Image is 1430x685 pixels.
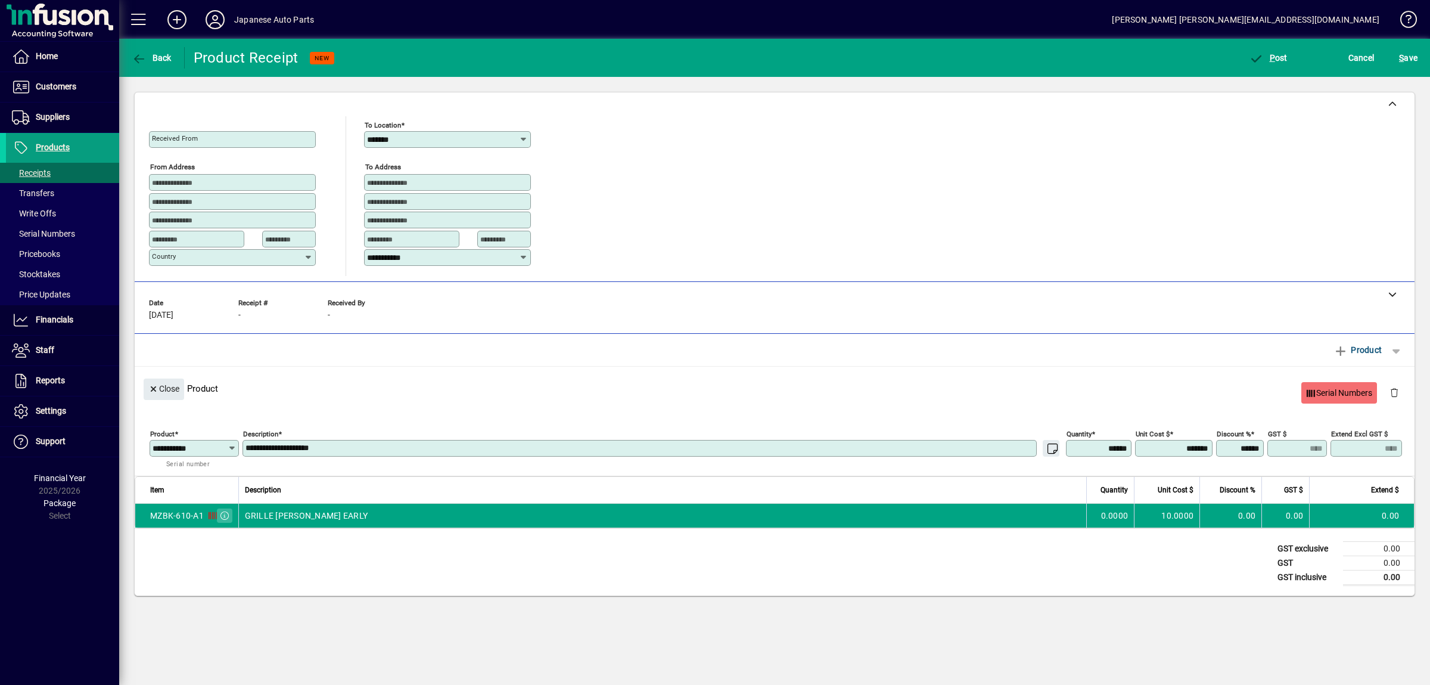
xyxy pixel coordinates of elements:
span: Products [36,142,70,152]
span: Support [36,436,66,446]
button: Product [1328,339,1388,361]
button: Cancel [1345,47,1378,69]
a: Write Offs [6,203,119,224]
span: Back [132,53,172,63]
td: GRILLE [PERSON_NAME] EARLY [238,504,1087,528]
span: Product [1333,340,1382,359]
span: Close [148,379,179,399]
mat-label: Country [152,252,176,261]
div: Japanese Auto Parts [234,10,314,29]
mat-label: Received From [152,134,198,142]
a: Stocktakes [6,264,119,284]
a: Support [6,427,119,457]
a: Staff [6,336,119,365]
a: Reports [6,366,119,396]
span: Cancel [1348,48,1375,67]
mat-label: To location [365,121,401,129]
mat-label: Description [243,429,278,438]
span: 10.0000 [1161,510,1193,522]
td: GST [1272,556,1343,570]
mat-label: Extend excl GST $ [1331,429,1388,438]
span: Item [150,483,164,497]
span: Receipts [12,168,51,178]
span: Serial Numbers [1306,383,1373,403]
span: Financial Year [34,473,86,483]
span: - [328,311,330,320]
span: NEW [315,54,329,62]
span: Price Updates [12,290,70,299]
a: Home [6,42,119,72]
a: Pricebooks [6,244,119,264]
button: Close [144,379,184,400]
button: Back [129,47,175,69]
button: Post [1246,47,1291,69]
a: Settings [6,396,119,426]
span: Write Offs [12,209,56,218]
span: Pricebooks [12,249,60,259]
span: Package [43,498,76,508]
td: 0.00 [1343,570,1415,585]
span: Suppliers [36,112,70,122]
button: Delete [1380,379,1409,407]
span: GST $ [1284,483,1303,497]
mat-label: Product [150,429,175,438]
mat-label: Discount % [1217,429,1251,438]
a: Transfers [6,183,119,203]
span: Stocktakes [12,269,60,279]
td: GST exclusive [1272,541,1343,556]
span: Discount % [1220,483,1255,497]
app-page-header-button: Close [141,383,187,394]
span: Quantity [1101,483,1128,497]
td: 0.00 [1309,504,1414,528]
span: S [1399,53,1404,63]
a: Receipts [6,163,119,183]
button: Add [158,9,196,30]
app-page-header-button: Delete [1380,387,1409,398]
span: Settings [36,406,66,416]
span: Reports [36,376,65,385]
td: 0.00 [1199,504,1261,528]
button: Serial Numbers [1301,382,1378,404]
app-page-header-button: Back [119,47,185,69]
span: Financials [36,315,73,324]
div: Product Receipt [194,48,299,67]
a: Knowledge Base [1391,2,1415,41]
div: Product [135,367,1415,410]
td: 0.00 [1261,504,1309,528]
span: Home [36,51,58,61]
td: 0.0000 [1086,504,1134,528]
span: Extend $ [1371,483,1399,497]
a: Financials [6,305,119,335]
div: [PERSON_NAME] [PERSON_NAME][EMAIL_ADDRESS][DOMAIN_NAME] [1112,10,1379,29]
button: Save [1396,47,1420,69]
a: Suppliers [6,103,119,132]
span: Unit Cost $ [1158,483,1193,497]
span: Serial Numbers [12,229,75,238]
mat-label: Quantity [1067,429,1092,438]
mat-label: GST $ [1268,429,1286,438]
span: Transfers [12,188,54,198]
span: Staff [36,345,54,355]
span: ave [1399,48,1417,67]
a: Serial Numbers [6,224,119,244]
td: GST inclusive [1272,570,1343,585]
td: 0.00 [1343,541,1415,556]
span: - [238,311,241,320]
span: ost [1249,53,1288,63]
a: Customers [6,72,119,102]
span: Customers [36,82,76,91]
a: Price Updates [6,284,119,305]
mat-label: Unit Cost $ [1136,429,1170,438]
span: Description [245,483,281,497]
mat-hint: Serial number tracked [166,457,229,482]
span: P [1270,53,1275,63]
td: 0.00 [1343,556,1415,570]
div: MZBK-610-A1 [150,510,204,522]
button: Profile [196,9,234,30]
span: [DATE] [149,311,173,320]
